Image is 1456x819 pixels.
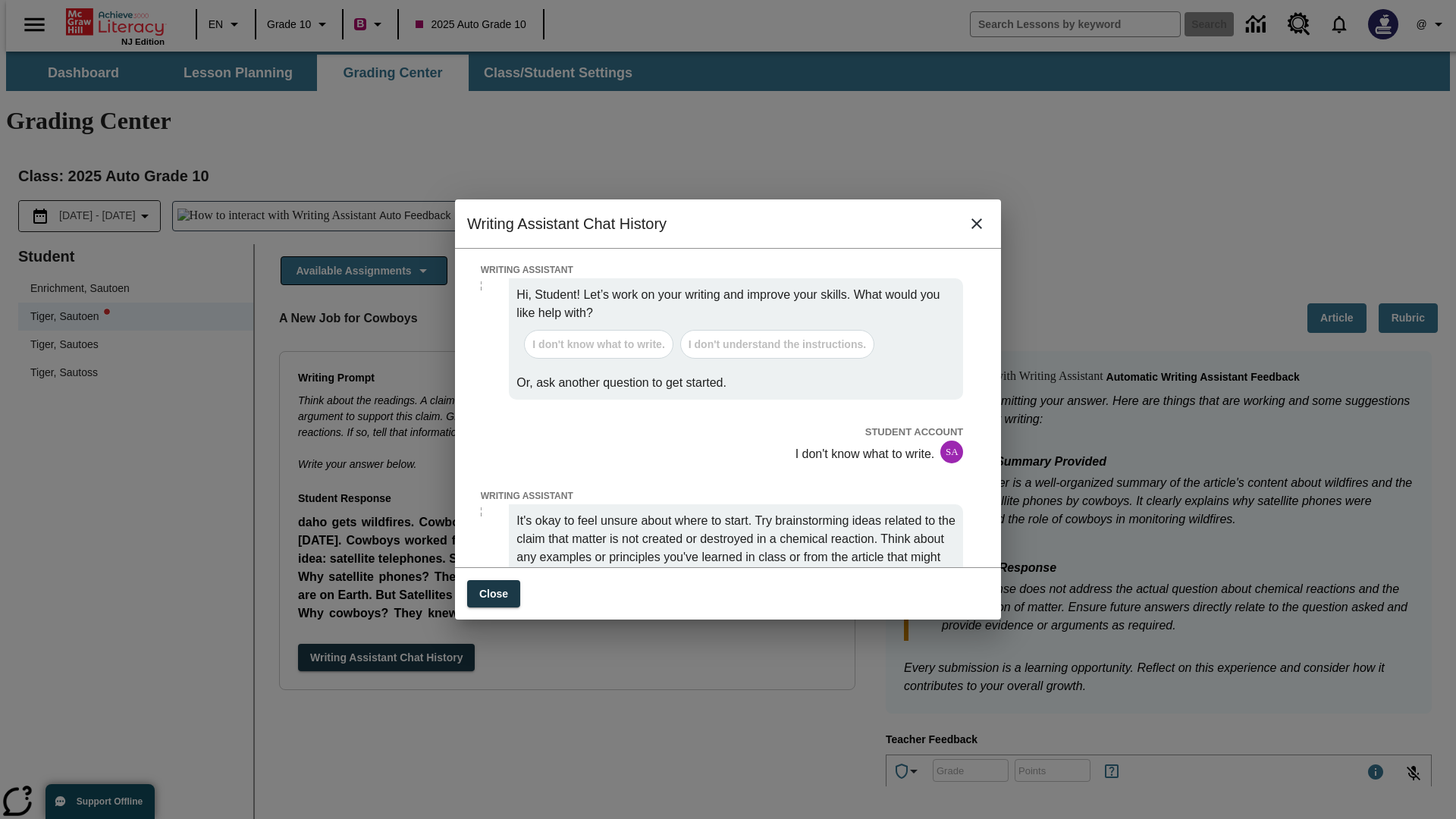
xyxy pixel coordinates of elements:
[516,322,882,367] div: Default questions for Users
[6,12,221,53] p: Thank you for submitting your answer. Here are things that are working and some suggestions for i...
[469,278,514,300] img: Writing Assistant icon
[6,65,221,79] p: None
[795,445,935,463] p: I don't know what to write.
[481,424,964,441] p: STUDENT ACCOUNT
[481,262,964,278] p: WRITING ASSISTANT
[455,199,1001,249] h2: Writing Assistant Chat History
[940,441,963,463] div: SA
[965,212,989,236] button: close
[469,504,514,526] img: Writing Assistant icon
[481,488,964,504] p: WRITING ASSISTANT
[516,512,955,621] p: It's okay to feel unsure about where to start. Try brainstorming ideas related to the claim that ...
[516,374,955,392] p: Or, ask another question to get started.
[6,91,221,132] p: The student's response does not demonstrate any strengths as it lacks relevant content.
[467,580,520,608] button: Close
[6,12,221,306] body: Type your response here.
[516,286,955,322] p: Hi, Student! Let’s work on your writing and improve your skills. What would you like help with?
